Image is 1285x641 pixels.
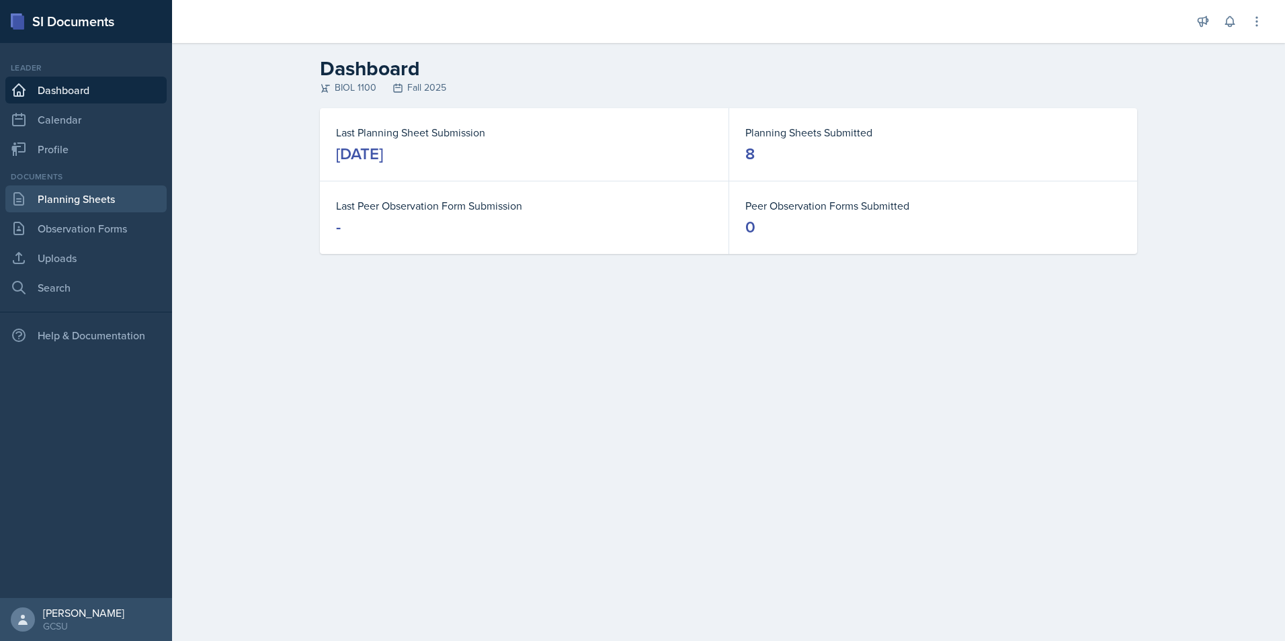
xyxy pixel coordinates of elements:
[745,143,755,165] div: 8
[5,245,167,271] a: Uploads
[5,62,167,74] div: Leader
[336,143,383,165] div: [DATE]
[336,216,341,238] div: -
[5,136,167,163] a: Profile
[745,198,1121,214] dt: Peer Observation Forms Submitted
[5,171,167,183] div: Documents
[745,124,1121,140] dt: Planning Sheets Submitted
[5,274,167,301] a: Search
[745,216,755,238] div: 0
[320,81,1137,95] div: BIOL 1100 Fall 2025
[5,322,167,349] div: Help & Documentation
[5,215,167,242] a: Observation Forms
[336,198,712,214] dt: Last Peer Observation Form Submission
[5,77,167,103] a: Dashboard
[320,56,1137,81] h2: Dashboard
[5,185,167,212] a: Planning Sheets
[43,606,124,619] div: [PERSON_NAME]
[5,106,167,133] a: Calendar
[336,124,712,140] dt: Last Planning Sheet Submission
[43,619,124,633] div: GCSU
